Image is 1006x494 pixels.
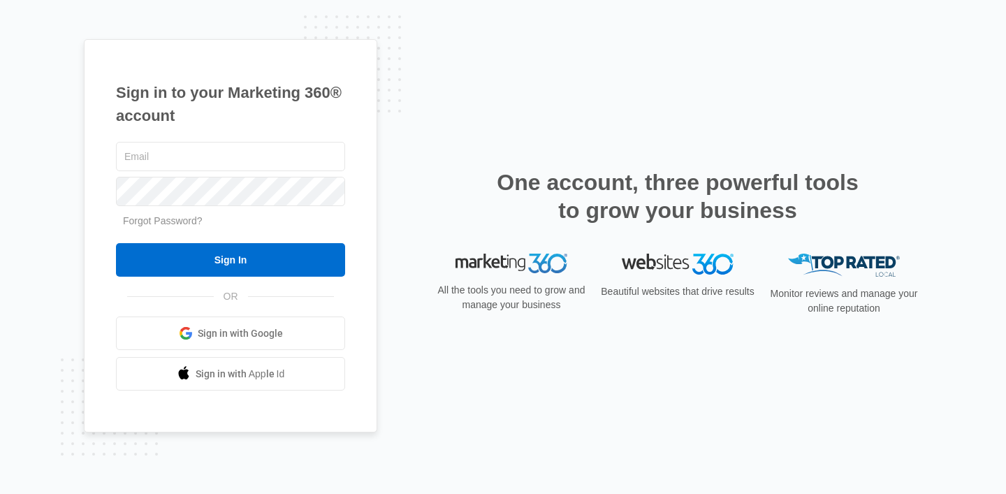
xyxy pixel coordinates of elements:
[214,289,248,304] span: OR
[198,326,283,341] span: Sign in with Google
[493,168,863,224] h2: One account, three powerful tools to grow your business
[123,215,203,226] a: Forgot Password?
[455,254,567,273] img: Marketing 360
[433,283,590,312] p: All the tools you need to grow and manage your business
[116,317,345,350] a: Sign in with Google
[599,284,756,299] p: Beautiful websites that drive results
[788,254,900,277] img: Top Rated Local
[196,367,285,382] span: Sign in with Apple Id
[116,357,345,391] a: Sign in with Apple Id
[622,254,734,274] img: Websites 360
[766,286,922,316] p: Monitor reviews and manage your online reputation
[116,81,345,127] h1: Sign in to your Marketing 360® account
[116,142,345,171] input: Email
[116,243,345,277] input: Sign In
